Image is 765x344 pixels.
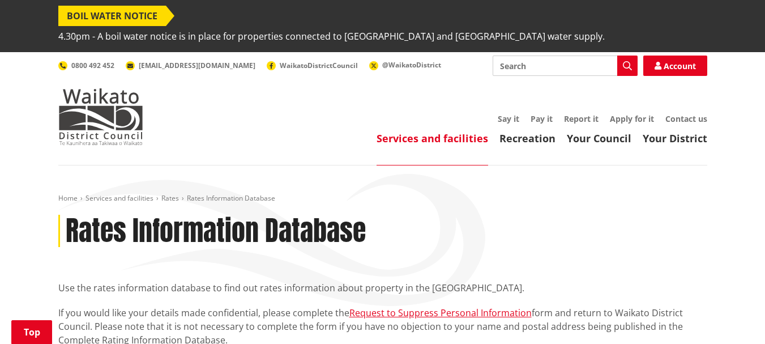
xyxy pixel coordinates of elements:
[498,113,519,124] a: Say it
[58,88,143,145] img: Waikato District Council - Te Kaunihera aa Takiwaa o Waikato
[58,26,605,46] span: 4.30pm - A boil water notice is in place for properties connected to [GEOGRAPHIC_DATA] and [GEOGR...
[377,131,488,145] a: Services and facilities
[58,61,114,70] a: 0800 492 452
[126,61,255,70] a: [EMAIL_ADDRESS][DOMAIN_NAME]
[382,60,441,70] span: @WaikatoDistrict
[564,113,599,124] a: Report it
[643,131,707,145] a: Your District
[86,193,153,203] a: Services and facilities
[58,281,707,295] p: Use the rates information database to find out rates information about property in the [GEOGRAPHI...
[369,60,441,70] a: @WaikatoDistrict
[66,215,366,248] h1: Rates Information Database
[139,61,255,70] span: [EMAIL_ADDRESS][DOMAIN_NAME]
[499,131,555,145] a: Recreation
[161,193,179,203] a: Rates
[567,131,631,145] a: Your Council
[11,320,52,344] a: Top
[643,56,707,76] a: Account
[267,61,358,70] a: WaikatoDistrictCouncil
[531,113,553,124] a: Pay it
[187,193,275,203] span: Rates Information Database
[349,307,532,319] a: Request to Suppress Personal Information
[610,113,654,124] a: Apply for it
[58,193,78,203] a: Home
[58,6,166,26] span: BOIL WATER NOTICE
[280,61,358,70] span: WaikatoDistrictCouncil
[58,194,707,203] nav: breadcrumb
[71,61,114,70] span: 0800 492 452
[665,113,707,124] a: Contact us
[493,56,638,76] input: Search input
